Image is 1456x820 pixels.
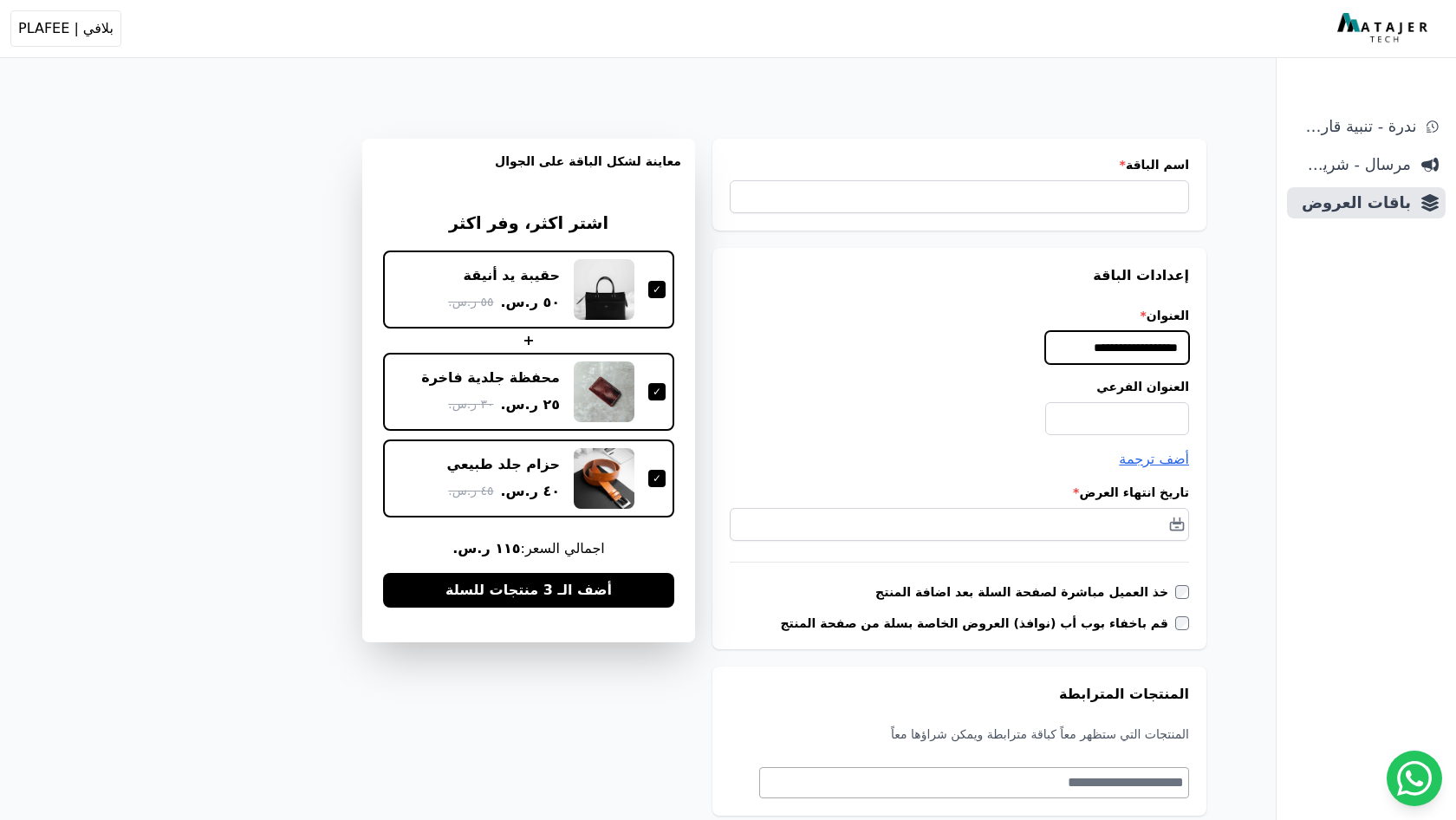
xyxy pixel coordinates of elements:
[448,293,493,311] span: ٥٥ ر.س.
[574,361,634,422] img: محفظة جلدية فاخرة
[780,615,1175,632] label: قم باخفاء بوب أب (نوافذ) العروض الخاصة بسلة من صفحة المنتج
[760,772,1184,793] textarea: Search
[1119,451,1189,467] span: أضف ترجمة
[10,10,121,47] button: بلافي | PLAFEE
[452,540,520,556] b: ١١٥ ر.س.
[18,18,114,39] span: بلافي | PLAFEE
[383,538,674,559] span: اجمالي السعر:
[1337,13,1432,44] img: MatajerTech Logo
[730,307,1189,324] label: العنوان
[730,484,1189,501] label: تاريخ انتهاء العرض
[875,583,1175,601] label: خذ العميل مباشرة لصفحة السلة بعد اضافة المنتج
[730,265,1189,286] h3: إعدادات الباقة
[730,726,1189,743] p: المنتجات التي ستظهر معاً كباقة مترابطة ويمكن شراؤها معاً
[383,212,674,237] h3: اشتر اكثر، وفر اكثر
[574,448,634,509] img: حزام جلد طبيعي
[730,684,1189,705] h3: المنتجات المترابطة
[448,395,493,413] span: ٣٠ ر.س.
[500,394,560,415] span: ٢٥ ر.س.
[464,266,560,285] div: حقيبة يد أنيقة
[448,482,493,500] span: ٤٥ ر.س.
[383,330,674,351] div: +
[1119,449,1189,470] button: أضف ترجمة
[574,259,634,320] img: حقيبة يد أنيقة
[730,378,1189,395] label: العنوان الفرعي
[1294,191,1411,215] span: باقات العروض
[500,481,560,502] span: ٤٠ ر.س.
[1294,114,1416,139] span: ندرة - تنبية قارب علي النفاذ
[445,580,612,601] span: أضف الـ 3 منتجات للسلة
[1294,153,1411,177] span: مرسال - شريط دعاية
[421,368,560,387] div: محفظة جلدية فاخرة
[376,153,681,191] h3: معاينة لشكل الباقة على الجوال
[500,292,560,313] span: ٥٠ ر.س.
[447,455,561,474] div: حزام جلد طبيعي
[383,573,674,608] button: أضف الـ 3 منتجات للسلة
[730,156,1189,173] label: اسم الباقة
